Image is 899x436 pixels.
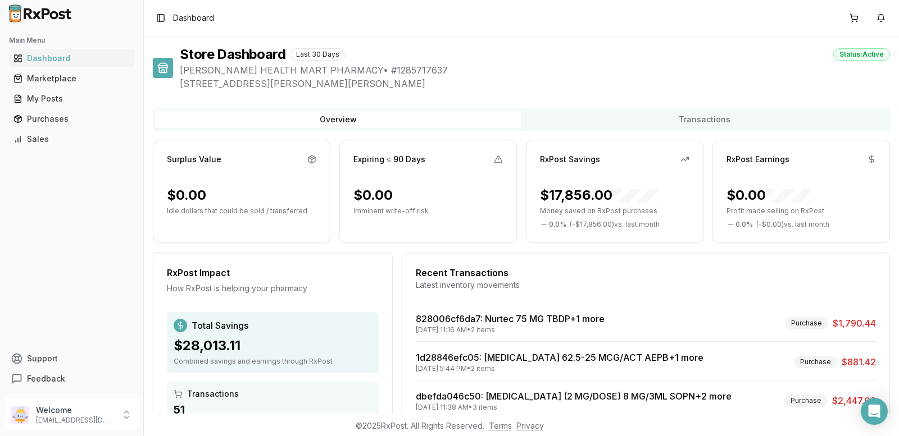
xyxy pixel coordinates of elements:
[756,220,829,229] span: ( - $0.00 ) vs. last month
[540,154,600,165] div: RxPost Savings
[735,220,753,229] span: 0.0 %
[4,369,139,389] button: Feedback
[155,111,521,128] button: Overview
[784,394,828,407] div: Purchase
[570,220,660,229] span: ( - $17,856.00 ) vs. last month
[4,130,139,148] button: Sales
[9,89,134,109] a: My Posts
[4,348,139,369] button: Support
[516,421,544,430] a: Privacy
[4,49,139,67] button: Dashboard
[353,186,393,204] div: $0.00
[794,356,837,368] div: Purchase
[727,186,811,204] div: $0.00
[416,325,605,334] div: [DATE] 11:16 AM • 2 items
[11,406,29,424] img: User avatar
[353,154,425,165] div: Expiring ≤ 90 Days
[4,70,139,88] button: Marketplace
[861,398,888,425] div: Open Intercom Messenger
[13,53,130,64] div: Dashboard
[167,206,316,215] p: Idle dollars that could be sold / transferred
[167,266,379,279] div: RxPost Impact
[13,113,130,125] div: Purchases
[416,266,876,279] div: Recent Transactions
[36,416,114,425] p: [EMAIL_ADDRESS][DOMAIN_NAME]
[416,391,732,402] a: dbefda046c50: [MEDICAL_DATA] (2 MG/DOSE) 8 MG/3ML SOPN+2 more
[180,45,285,63] h1: Store Dashboard
[416,279,876,291] div: Latest inventory movements
[27,373,65,384] span: Feedback
[167,154,221,165] div: Surplus Value
[833,316,876,330] span: $1,790.44
[4,90,139,108] button: My Posts
[173,12,214,24] nav: breadcrumb
[180,63,890,77] span: [PERSON_NAME] HEALTH MART PHARMACY • # 1285717637
[4,4,76,22] img: RxPost Logo
[290,48,346,61] div: Last 30 Days
[9,68,134,89] a: Marketplace
[353,206,503,215] p: Imminent write-off risk
[9,48,134,68] a: Dashboard
[180,77,890,90] span: [STREET_ADDRESS][PERSON_NAME][PERSON_NAME]
[832,394,876,407] span: $2,447.08
[9,36,134,45] h2: Main Menu
[540,186,657,204] div: $17,856.00
[727,154,789,165] div: RxPost Earnings
[416,313,605,324] a: 828006cf6da7: Nurtec 75 MG TBDP+1 more
[174,402,372,417] div: 51
[173,12,214,24] span: Dashboard
[13,93,130,104] div: My Posts
[416,364,703,373] div: [DATE] 5:44 PM • 2 items
[4,110,139,128] button: Purchases
[521,111,888,128] button: Transactions
[416,403,732,412] div: [DATE] 11:38 AM • 3 items
[540,206,689,215] p: Money saved on RxPost purchases
[9,129,134,149] a: Sales
[167,186,206,204] div: $0.00
[36,405,114,416] p: Welcome
[174,337,372,355] div: $28,013.11
[13,134,130,145] div: Sales
[489,421,512,430] a: Terms
[192,319,248,332] span: Total Savings
[727,206,876,215] p: Profit made selling on RxPost
[187,388,239,400] span: Transactions
[549,220,566,229] span: 0.0 %
[167,283,379,294] div: How RxPost is helping your pharmacy
[833,48,890,61] div: Status: Active
[13,73,130,84] div: Marketplace
[842,355,876,369] span: $881.42
[416,352,703,363] a: 1d28846efc05: [MEDICAL_DATA] 62.5-25 MCG/ACT AEPB+1 more
[785,317,828,329] div: Purchase
[174,357,372,366] div: Combined savings and earnings through RxPost
[9,109,134,129] a: Purchases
